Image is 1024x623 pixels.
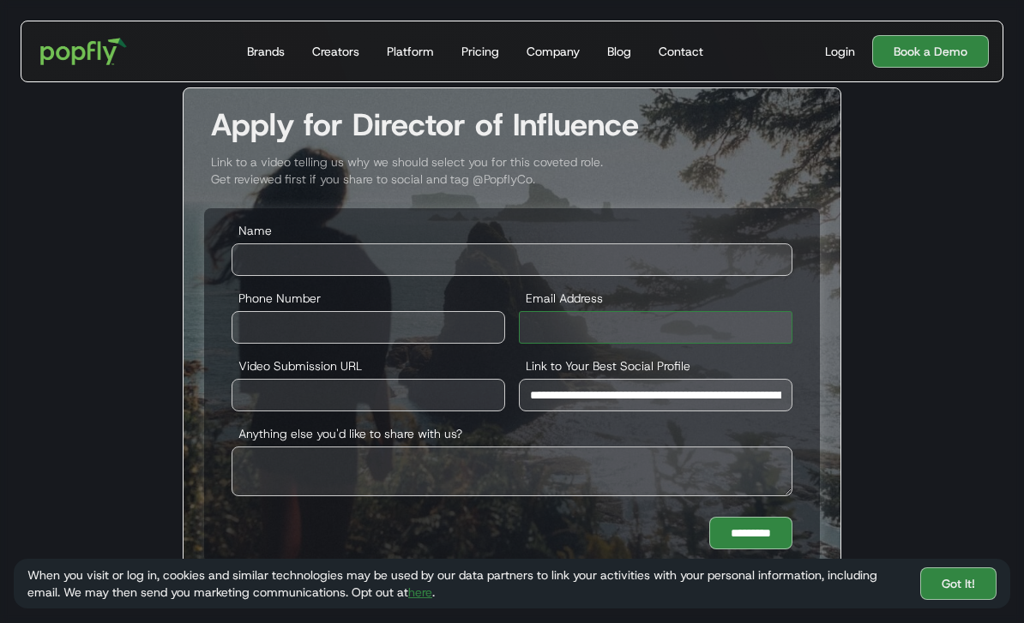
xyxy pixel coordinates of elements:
label: Video Submission URL [232,357,505,374]
a: here [408,584,432,600]
form: Director of Influence Application [204,208,820,563]
label: Email Address [519,290,792,307]
a: Got It! [920,567,997,600]
div: When you visit or log in, cookies and similar technologies may be used by our data partners to li... [27,566,907,601]
label: Link to Your Best Social Profile [519,357,792,374]
strong: Apply for Director of Influence [211,104,639,145]
div: Brands [247,43,285,60]
div: Creators [312,43,359,60]
a: Contact [652,21,710,81]
a: home [28,26,139,77]
div: Link to a video telling us why we should select you for this coveted role. Get reviewed first if ... [184,153,840,188]
a: Pricing [455,21,506,81]
label: Anything else you'd like to share with us? [232,425,792,442]
label: Name [232,222,792,239]
a: Company [520,21,587,81]
a: Creators [305,21,366,81]
div: Platform [387,43,434,60]
a: Platform [380,21,441,81]
div: Company [527,43,580,60]
label: Phone Number [232,290,505,307]
div: Pricing [461,43,499,60]
div: Login [825,43,855,60]
a: Brands [240,21,292,81]
div: Contact [659,43,703,60]
a: Login [818,43,862,60]
a: Book a Demo [872,35,989,68]
div: Blog [607,43,631,60]
a: Blog [600,21,638,81]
